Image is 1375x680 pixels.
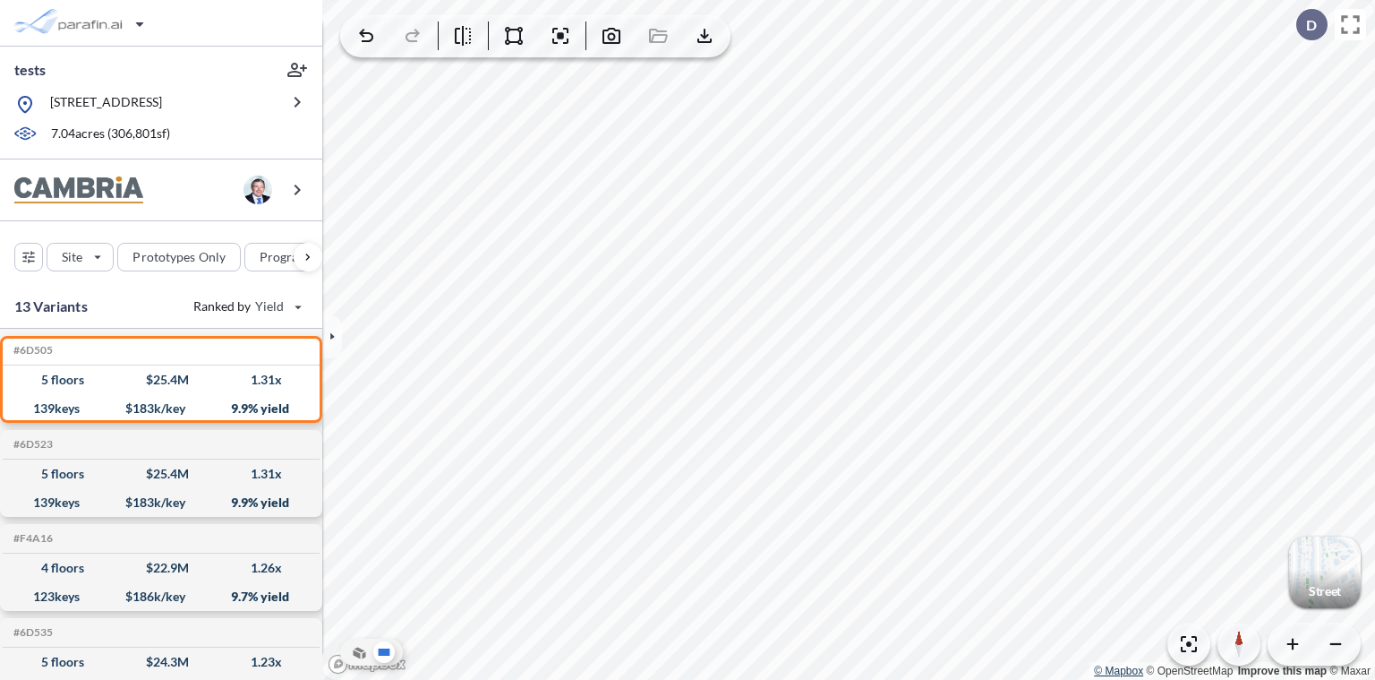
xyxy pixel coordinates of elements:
h5: #6D535 [10,626,53,639]
img: BrandImage [14,176,143,204]
span: Yield [255,297,285,315]
p: Prototypes Only [132,248,226,266]
p: tests [14,60,46,80]
button: Site [47,243,114,271]
p: 13 Variants [14,296,88,317]
a: Improve this map [1238,665,1327,677]
button: Switcher ImageStreet [1289,537,1361,608]
img: Switcher Image [1289,537,1361,608]
a: OpenStreetMap [1147,665,1234,677]
p: 7.04 acres ( 306,801 sf) [51,125,170,144]
button: Program [244,243,341,271]
h5: #F4A16 [10,532,53,545]
p: [STREET_ADDRESS] [50,93,162,116]
button: Ranked by Yield [179,292,313,321]
p: D [1306,17,1317,33]
button: Aerial View [348,641,370,663]
button: Site Plan [373,641,395,663]
h5: #6D505 [10,344,53,357]
h5: #6D523 [10,438,53,451]
p: Program [260,248,310,266]
button: Prototypes Only [117,243,241,271]
p: Site [62,248,82,266]
a: Mapbox homepage [328,654,406,675]
a: Maxar [1329,665,1371,677]
p: Street [1309,584,1341,598]
a: Mapbox [1094,665,1143,677]
img: user logo [243,176,272,204]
